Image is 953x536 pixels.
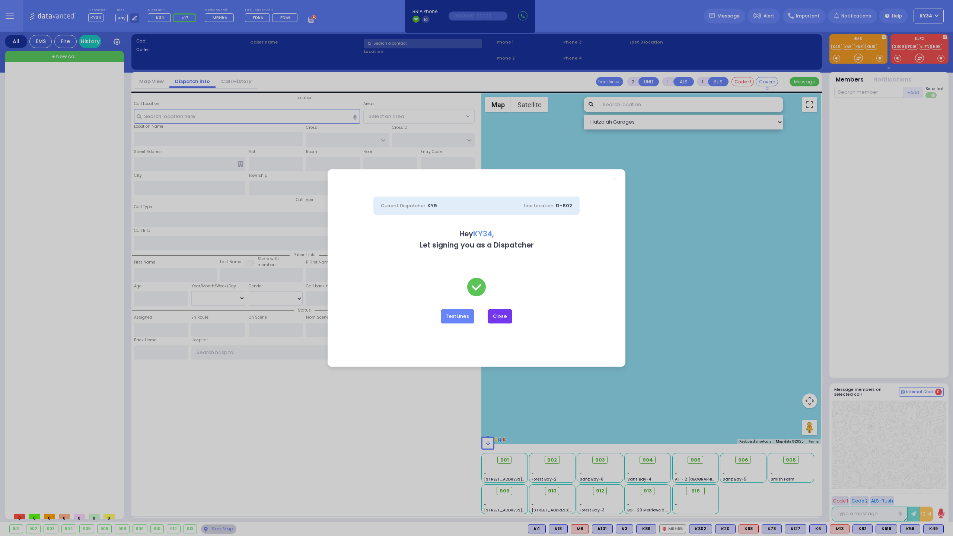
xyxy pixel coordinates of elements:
a: Close [613,176,617,181]
img: check-green.svg [467,278,486,296]
button: Test Lines [441,309,474,323]
b: Let signing you as a Dispatcher [420,240,534,250]
span: Current Dispatcher: [381,202,426,209]
span: Line Location: [524,202,555,209]
b: Hey , [459,229,494,239]
button: Close [488,309,512,323]
span: D-802 [556,202,572,209]
span: KY34 [473,229,492,239]
span: KY9 [427,202,437,209]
